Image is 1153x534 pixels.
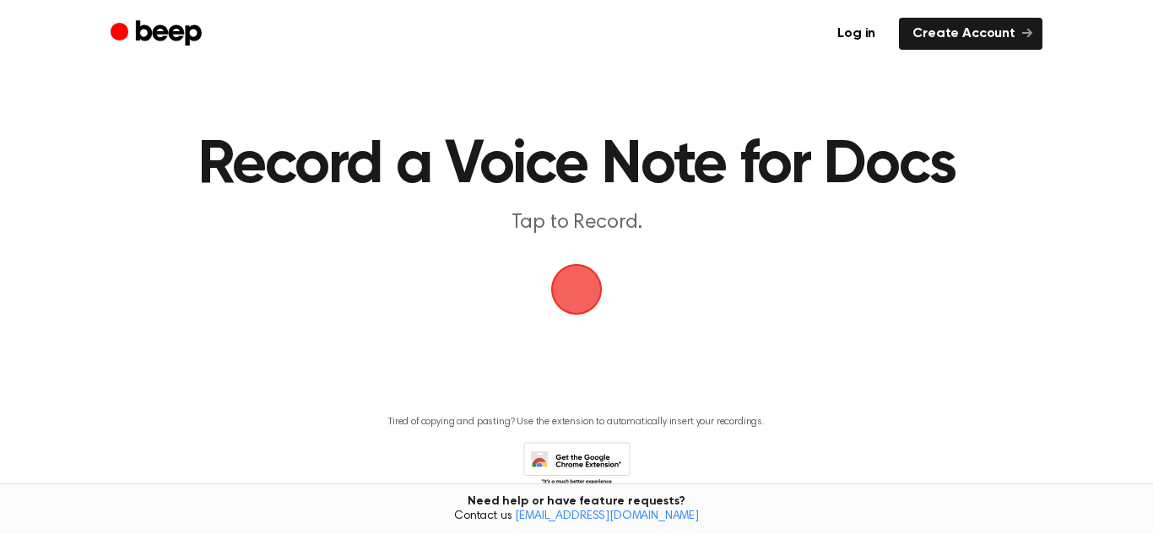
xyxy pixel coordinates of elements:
a: Create Account [899,18,1042,50]
a: Beep [111,18,206,51]
p: Tired of copying and pasting? Use the extension to automatically insert your recordings. [388,416,765,429]
p: Tap to Record. [252,209,901,237]
h1: Record a Voice Note for Docs [182,135,971,196]
img: Beep Logo [551,264,602,315]
span: Contact us [10,510,1143,525]
a: Log in [824,18,889,50]
a: [EMAIL_ADDRESS][DOMAIN_NAME] [515,510,699,522]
